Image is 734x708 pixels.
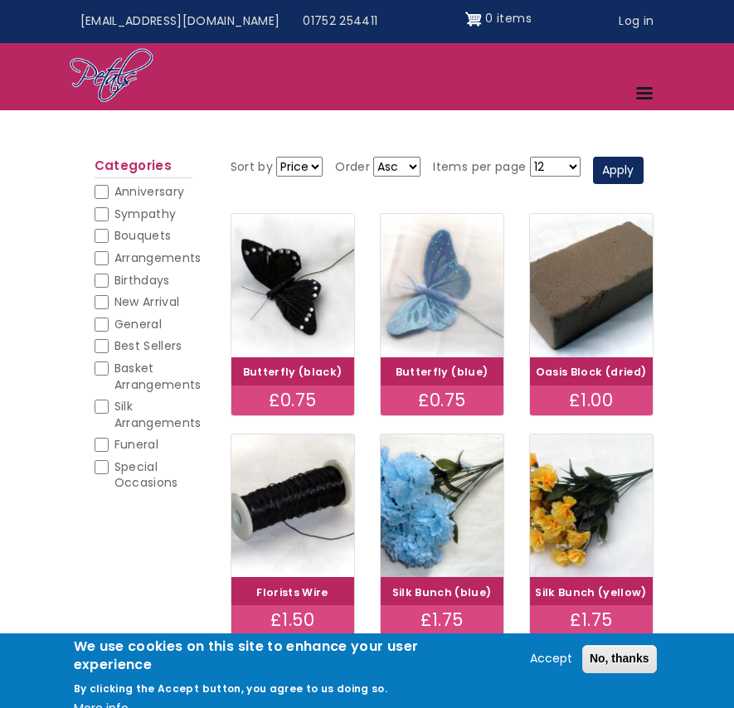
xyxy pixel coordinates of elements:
[530,386,653,415] div: £1.00
[69,47,154,105] img: Home
[465,6,482,32] img: Shopping cart
[256,585,328,599] a: Florists Wire
[291,6,389,37] a: 01752 254411
[523,649,579,669] button: Accept
[114,250,202,266] span: Arrangements
[607,6,665,37] a: Log in
[74,681,388,696] p: By clicking the Accept button, you agree to us doing so.
[243,365,343,379] a: Butterfly (black)
[74,638,426,675] h2: We use cookies on this site to enhance your user experience
[396,365,489,379] a: Butterfly (blue)
[114,293,180,310] span: New Arrival
[381,605,503,635] div: £1.75
[69,6,292,37] a: [EMAIL_ADDRESS][DOMAIN_NAME]
[114,227,172,244] span: Bouquets
[231,158,273,177] label: Sort by
[114,398,202,431] span: Silk Arrangements
[231,434,354,578] img: Florists Wire
[114,436,158,453] span: Funeral
[593,157,644,185] button: Apply
[536,365,647,379] a: Oasis Block (dried)
[433,158,526,177] label: Items per page
[381,214,503,357] img: Butterfly (blue)
[381,434,503,578] img: Silk Bunch (blue)
[114,458,178,492] span: Special Occasions
[392,585,492,599] a: Silk Bunch (blue)
[530,214,653,357] img: Oasis Block (dried)
[485,10,531,27] span: 0 items
[231,605,354,635] div: £1.50
[114,360,202,393] span: Basket Arrangements
[582,645,657,673] button: No, thanks
[535,585,647,599] a: Silk Bunch (yellow)
[114,206,177,222] span: Sympathy
[530,434,653,578] img: Silk Bunch (yellow)
[465,6,532,32] a: Shopping cart 0 items
[95,158,192,178] h2: Categories
[231,386,354,415] div: £0.75
[114,183,185,200] span: Anniversary
[114,316,162,332] span: General
[231,214,354,357] img: Butterfly (black)
[335,158,370,177] label: Order
[530,605,653,635] div: £1.75
[114,272,170,289] span: Birthdays
[114,337,182,354] span: Best Sellers
[381,386,503,415] div: £0.75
